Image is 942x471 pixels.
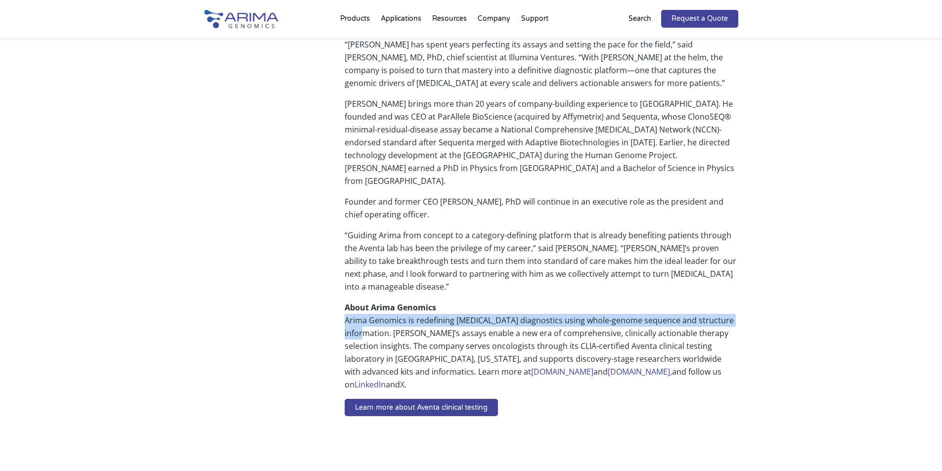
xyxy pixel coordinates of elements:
[345,301,738,399] p: Arima Genomics is redefining [MEDICAL_DATA] diagnostics using whole-genome sequence and structure...
[345,302,436,313] strong: About Arima Genomics
[345,229,738,301] p: “Guiding Arima from concept to a category-defining platform that is already benefiting patients t...
[345,195,738,229] p: Founder and former CEO [PERSON_NAME], PhD will continue in an executive role as the president and...
[661,10,738,28] a: Request a Quote
[531,366,593,377] a: [DOMAIN_NAME]
[355,379,386,390] a: LinkedIn
[345,399,498,417] a: Learn more about Aventa clinical testing
[628,12,651,25] p: Search
[400,379,404,390] a: X
[608,366,670,377] a: [DOMAIN_NAME]
[204,10,278,28] img: Arima-Genomics-logo
[345,97,738,195] p: [PERSON_NAME] brings more than 20 years of company-building experience to [GEOGRAPHIC_DATA]. He f...
[345,38,738,97] p: “[PERSON_NAME] has spent years perfecting its assays and setting the pace for the field,” said [P...
[670,366,672,377] a: ,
